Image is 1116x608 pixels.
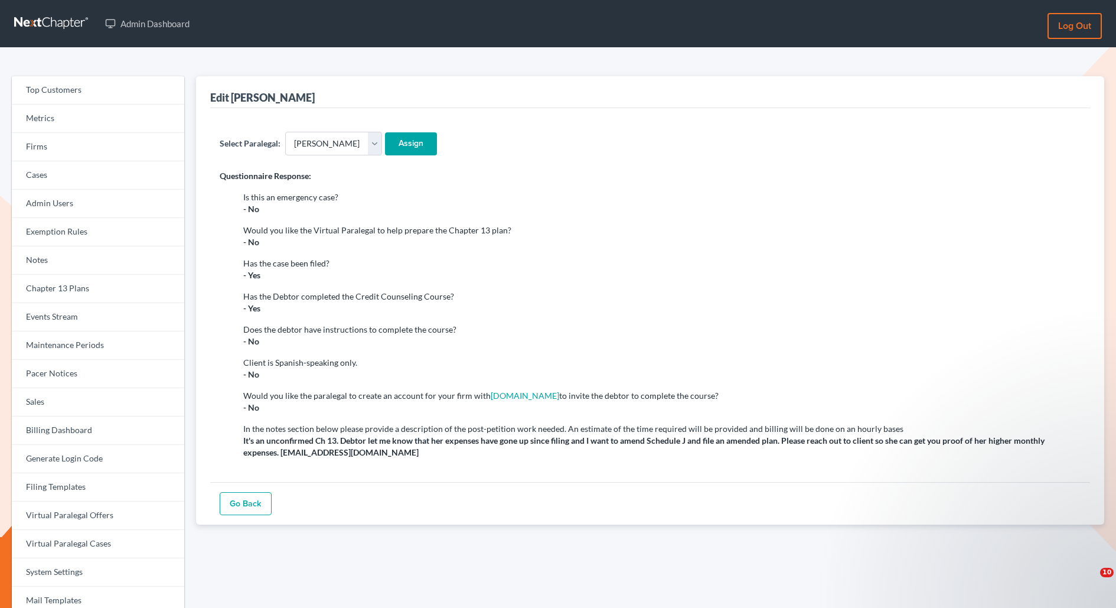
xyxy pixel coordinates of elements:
strong: - No [243,237,259,247]
a: Filing Templates [12,473,184,502]
div: Does the debtor have instructions to complete the course? [243,324,1081,336]
strong: - No [243,336,259,346]
a: Virtual Paralegal Offers [12,502,184,530]
a: Top Customers [12,76,184,105]
div: Would you like the Virtual Paralegal to help prepare the Chapter 13 plan? [243,225,1081,236]
a: Generate Login Code [12,445,184,473]
input: Assign [385,132,437,156]
strong: - Yes [243,270,260,280]
div: Edit [PERSON_NAME] [210,90,315,105]
label: Select Paralegal: [220,137,280,149]
a: Pacer Notices [12,360,184,388]
strong: - No [243,204,259,214]
a: [DOMAIN_NAME] [491,391,559,401]
a: Sales [12,388,184,417]
div: Would you like the paralegal to create an account for your firm with to invite the debtor to comp... [243,390,1081,402]
div: Is this an emergency case? [243,191,1081,203]
a: System Settings [12,558,184,587]
strong: Questionnaire Response: [220,171,311,181]
strong: - Yes [243,303,260,313]
a: Admin Users [12,190,184,218]
div: In the notes section below please provide a description of the post-petition work needed. An esti... [243,423,1081,435]
strong: - No [243,402,259,412]
a: Maintenance Periods [12,331,184,360]
a: Log out [1048,13,1102,39]
a: Notes [12,246,184,275]
strong: - No [243,369,259,379]
a: Cases [12,161,184,190]
div: Client is Spanish-speaking only. [243,357,1081,369]
a: Virtual Paralegal Cases [12,530,184,558]
a: Exemption Rules [12,218,184,246]
a: Chapter 13 Plans [12,275,184,303]
a: Events Stream [12,303,184,331]
iframe: Intercom live chat [1076,568,1104,596]
a: Metrics [12,105,184,133]
a: Billing Dashboard [12,417,184,445]
div: Has the Debtor completed the Credit Counseling Course? [243,291,1081,303]
div: Has the case been filed? [243,258,1081,269]
span: 10 [1100,568,1114,577]
a: Firms [12,133,184,161]
a: Go Back [220,492,272,516]
strong: It's an unconfirmed Ch 13. Debtor let me know that her expenses have gone up since filing and I w... [243,435,1045,457]
a: Admin Dashboard [99,13,195,34]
